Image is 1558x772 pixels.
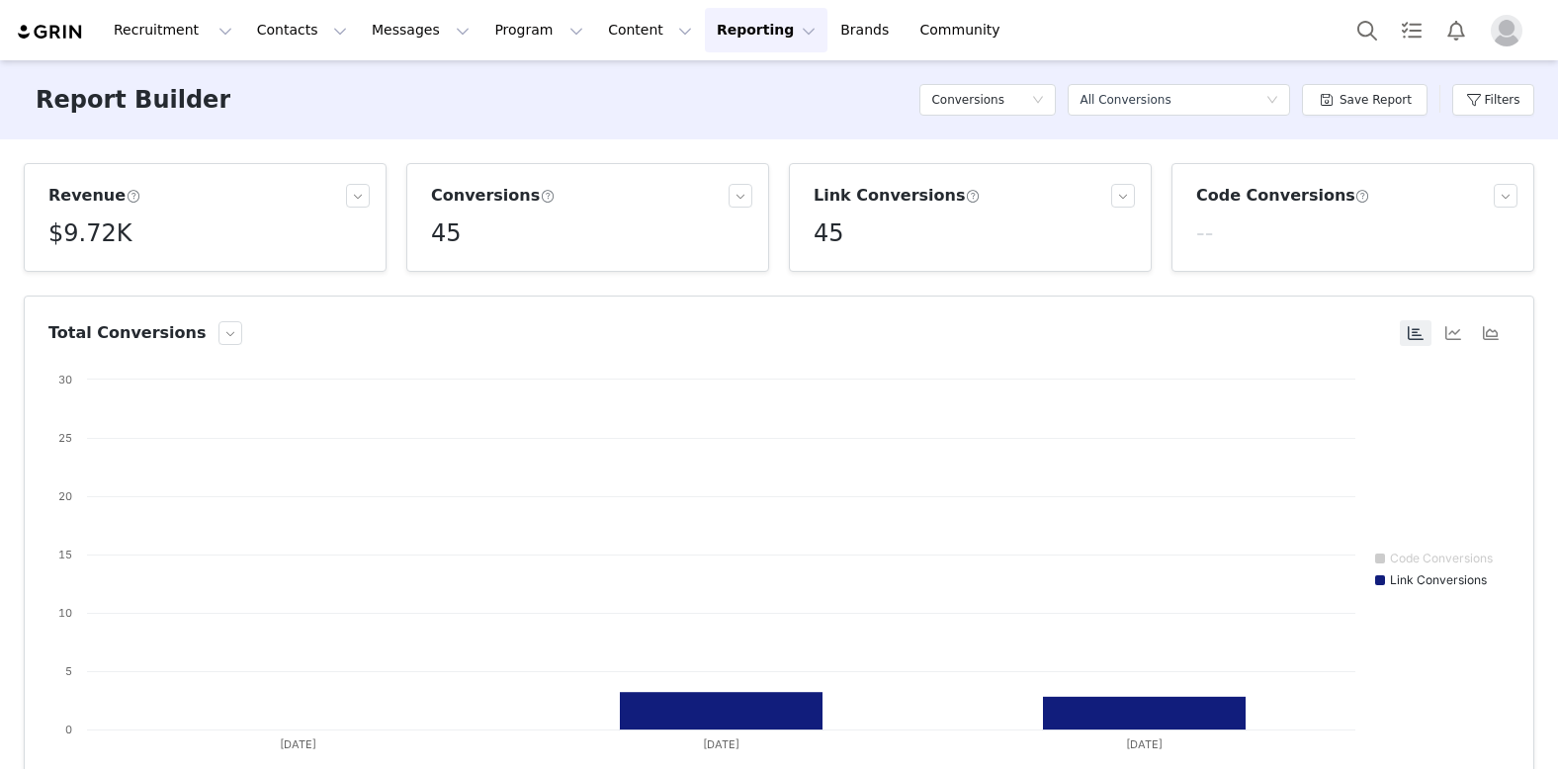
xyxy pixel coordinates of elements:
[58,548,72,561] text: 15
[1491,15,1522,46] img: placeholder-profile.jpg
[1196,215,1213,251] h5: --
[65,664,72,678] text: 5
[1032,94,1044,108] i: icon: down
[36,82,230,118] h3: Report Builder
[1196,184,1370,208] h3: Code Conversions
[1345,8,1389,52] button: Search
[1126,737,1163,751] text: [DATE]
[48,215,131,251] h5: $9.72K
[102,8,244,52] button: Recruitment
[705,8,827,52] button: Reporting
[814,215,844,251] h5: 45
[703,737,739,751] text: [DATE]
[431,184,555,208] h3: Conversions
[1080,85,1170,115] div: All Conversions
[1479,15,1542,46] button: Profile
[58,606,72,620] text: 10
[828,8,907,52] a: Brands
[596,8,704,52] button: Content
[48,184,140,208] h3: Revenue
[48,321,207,345] h3: Total Conversions
[482,8,595,52] button: Program
[65,723,72,736] text: 0
[1390,8,1433,52] a: Tasks
[245,8,359,52] button: Contacts
[360,8,481,52] button: Messages
[1390,572,1487,587] text: Link Conversions
[814,184,981,208] h3: Link Conversions
[280,737,316,751] text: [DATE]
[58,373,72,386] text: 30
[931,85,1004,115] h5: Conversions
[431,215,462,251] h5: 45
[1390,551,1493,565] text: Code Conversions
[1434,8,1478,52] button: Notifications
[58,431,72,445] text: 25
[1302,84,1428,116] button: Save Report
[16,23,85,42] img: grin logo
[58,489,72,503] text: 20
[1266,94,1278,108] i: icon: down
[909,8,1021,52] a: Community
[1452,84,1534,116] button: Filters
